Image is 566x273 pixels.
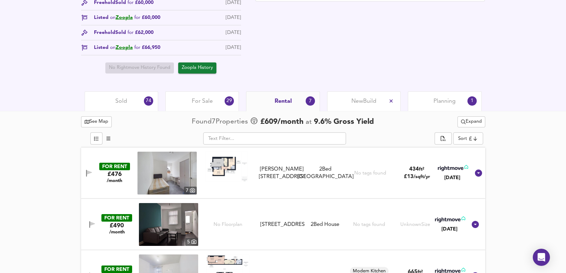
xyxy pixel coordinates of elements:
div: [DATE] [226,44,241,51]
span: Zoopla History [182,64,213,72]
span: /sqft/yr [414,175,430,179]
div: 7 [184,187,197,194]
span: ft² [419,167,424,172]
div: split button [435,132,452,145]
span: /month [107,178,122,184]
div: 29 [225,96,234,106]
span: for [134,15,140,20]
div: 7 [306,96,315,106]
div: [PERSON_NAME][STREET_ADDRESS] [259,166,305,181]
div: [DATE] [434,226,465,233]
span: for [134,45,140,50]
button: Zoopla History [178,62,216,74]
span: for [127,30,134,35]
div: Sort [458,135,467,142]
div: 5 [185,238,198,246]
img: Floorplan [205,152,248,182]
div: [DATE] [436,174,468,181]
div: £476 [107,170,122,184]
div: Freehold [94,29,154,36]
div: split button [457,116,485,127]
div: £490 [109,222,125,235]
div: [STREET_ADDRESS] [260,221,305,228]
img: property thumbnail [137,152,197,194]
a: Zoopla [116,15,133,20]
div: 74 [144,96,153,106]
span: Rental [275,97,292,105]
span: Listed £60,000 [94,14,160,21]
span: Sold £62,000 [115,29,154,36]
span: 9.6 % Gross Yield [312,118,374,126]
span: No Floorplan [214,221,242,228]
span: New Build [351,97,376,105]
div: Open Intercom Messenger [533,249,550,266]
button: See Map [81,116,112,127]
div: 1 [467,96,477,106]
div: Unknown Size [400,221,430,228]
span: £ 13 [404,174,430,180]
div: Sort [453,132,483,145]
span: on [110,15,116,20]
span: Expand [461,118,482,126]
a: property thumbnail 7 [137,152,197,194]
div: 2 Bed [GEOGRAPHIC_DATA] [297,166,354,181]
button: Expand [457,116,485,127]
img: property thumbnail [139,203,198,246]
input: Text Filter... [203,132,346,145]
div: FOR RENT [101,214,132,222]
span: on [110,45,116,50]
span: 434 [409,167,419,172]
a: Zoopla [116,45,133,50]
span: /month [109,229,125,235]
svg: Show Details [474,169,483,177]
div: FOR RENT [99,163,130,170]
span: See Map [85,118,109,126]
div: FOR RENT£476 /monthproperty thumbnail 7 Floorplan[PERSON_NAME][STREET_ADDRESS]2Bed [GEOGRAPHIC_DA... [81,147,485,199]
div: Found 7 Propert ies [192,117,250,127]
div: [DATE] [226,29,241,36]
div: FOR RENT£490 /monthproperty thumbnail 5 No Floorplan[STREET_ADDRESS]2Bed HouseNo tags foundUnknow... [81,199,485,250]
div: FOR RENT [101,266,132,273]
span: Sold [115,97,127,105]
span: £ 609 /month [260,117,304,127]
div: 2 Bed House [311,221,339,228]
a: property thumbnail 5 [139,203,198,246]
span: For Sale [192,97,213,105]
span: Planning [434,97,456,105]
div: Diamond Road, Middlesbrough, North Yorkshire, TS1 4HE [257,221,308,228]
svg: Show Details [471,220,480,229]
div: No tags found [354,170,386,177]
div: [DATE] [226,14,241,21]
span: Listed £66,950 [94,44,160,51]
div: No tags found [353,221,385,228]
span: at [306,119,312,126]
